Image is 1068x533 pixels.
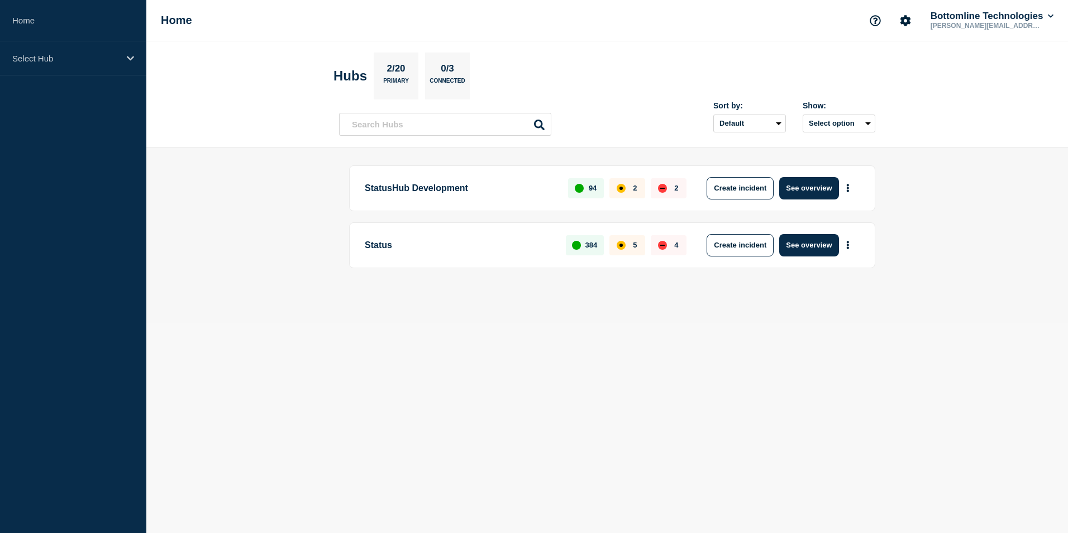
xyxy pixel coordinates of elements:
[589,184,597,192] p: 94
[633,241,637,249] p: 5
[572,241,581,250] div: up
[437,63,459,78] p: 0/3
[864,9,887,32] button: Support
[928,11,1056,22] button: Bottomline Technologies
[383,78,409,89] p: Primary
[617,184,626,193] div: affected
[617,241,626,250] div: affected
[658,241,667,250] div: down
[713,101,786,110] div: Sort by:
[841,235,855,255] button: More actions
[779,177,838,199] button: See overview
[365,234,553,256] p: Status
[365,177,555,199] p: StatusHub Development
[12,54,120,63] p: Select Hub
[430,78,465,89] p: Connected
[779,234,838,256] button: See overview
[575,184,584,193] div: up
[928,22,1045,30] p: [PERSON_NAME][EMAIL_ADDRESS][PERSON_NAME][DOMAIN_NAME]
[333,68,367,84] h2: Hubs
[674,241,678,249] p: 4
[803,115,875,132] button: Select option
[713,115,786,132] select: Sort by
[658,184,667,193] div: down
[383,63,409,78] p: 2/20
[339,113,551,136] input: Search Hubs
[707,177,774,199] button: Create incident
[894,9,917,32] button: Account settings
[674,184,678,192] p: 2
[161,14,192,27] h1: Home
[841,178,855,198] button: More actions
[803,101,875,110] div: Show:
[633,184,637,192] p: 2
[585,241,598,249] p: 384
[707,234,774,256] button: Create incident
